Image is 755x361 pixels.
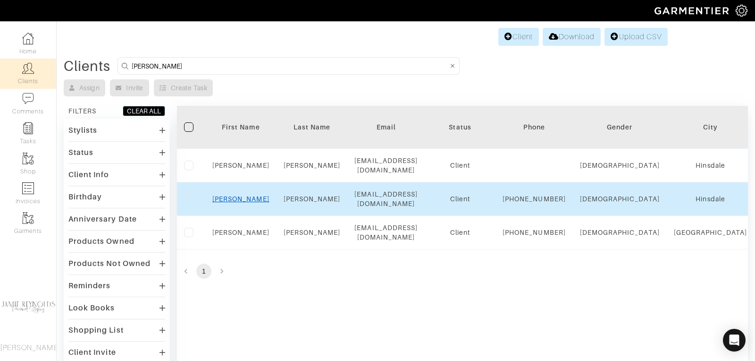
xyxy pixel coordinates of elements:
[674,122,747,132] div: City
[503,194,566,204] div: [PHONE_NUMBER]
[212,162,269,169] a: [PERSON_NAME]
[432,228,488,237] div: Client
[22,62,34,74] img: clients-icon-6bae9207a08558b7cb47a8932f037763ab4055f8c8b6bfacd5dc20c3e0201464.png
[68,148,93,157] div: Status
[205,106,277,149] th: Toggle SortBy
[354,189,418,208] div: [EMAIL_ADDRESS][DOMAIN_NAME]
[503,228,566,237] div: [PHONE_NUMBER]
[177,264,748,279] nav: pagination navigation
[736,5,747,17] img: gear-icon-white-bd11855cb880d31180b6d7d6211b90ccbf57a29d726f0c71d8c61bd08dd39cc2.png
[650,2,736,19] img: garmentier-logo-header-white-b43fb05a5012e4ada735d5af1a66efaba907eab6374d6393d1fbf88cb4ef424d.png
[284,162,341,169] a: [PERSON_NAME]
[432,122,488,132] div: Status
[580,161,660,170] div: [DEMOGRAPHIC_DATA]
[425,106,495,149] th: Toggle SortBy
[22,212,34,224] img: garments-icon-b7da505a4dc4fd61783c78ac3ca0ef83fa9d6f193b1c9dc38574b1d14d53ca28.png
[573,106,667,149] th: Toggle SortBy
[354,122,418,132] div: Email
[123,106,165,116] button: CLEAR ALL
[674,161,747,170] div: Hinsdale
[580,194,660,204] div: [DEMOGRAPHIC_DATA]
[212,195,269,203] a: [PERSON_NAME]
[68,326,124,335] div: Shopping List
[68,281,110,291] div: Reminders
[284,122,341,132] div: Last Name
[503,122,566,132] div: Phone
[22,33,34,44] img: dashboard-icon-dbcd8f5a0b271acd01030246c82b418ddd0df26cd7fceb0bd07c9910d44c42f6.png
[212,122,269,132] div: First Name
[68,259,151,268] div: Products Not Owned
[127,106,161,116] div: CLEAR ALL
[498,28,539,46] a: Client
[432,161,488,170] div: Client
[432,194,488,204] div: Client
[723,329,746,352] div: Open Intercom Messenger
[68,303,115,313] div: Look Books
[354,223,418,242] div: [EMAIL_ADDRESS][DOMAIN_NAME]
[132,60,448,72] input: Search by name, email, phone, city, or state
[604,28,668,46] a: Upload CSV
[284,195,341,203] a: [PERSON_NAME]
[64,61,110,71] div: Clients
[22,153,34,164] img: garments-icon-b7da505a4dc4fd61783c78ac3ca0ef83fa9d6f193b1c9dc38574b1d14d53ca28.png
[580,228,660,237] div: [DEMOGRAPHIC_DATA]
[277,106,348,149] th: Toggle SortBy
[68,126,97,135] div: Stylists
[196,264,211,279] button: page 1
[68,215,137,224] div: Anniversary Date
[68,237,134,246] div: Products Owned
[543,28,601,46] a: Download
[674,194,747,204] div: Hinsdale
[284,229,341,236] a: [PERSON_NAME]
[22,93,34,104] img: comment-icon-a0a6a9ef722e966f86d9cbdc48e553b5cf19dbc54f86b18d962a5391bc8f6eb6.png
[212,229,269,236] a: [PERSON_NAME]
[354,156,418,175] div: [EMAIL_ADDRESS][DOMAIN_NAME]
[68,170,109,180] div: Client Info
[68,106,96,116] div: FILTERS
[674,228,747,237] div: [GEOGRAPHIC_DATA]
[68,192,102,202] div: Birthday
[22,122,34,134] img: reminder-icon-8004d30b9f0a5d33ae49ab947aed9ed385cf756f9e5892f1edd6e32f2345188e.png
[22,182,34,194] img: orders-icon-0abe47150d42831381b5fb84f609e132dff9fe21cb692f30cb5eec754e2cba89.png
[68,348,116,357] div: Client Invite
[580,122,660,132] div: Gender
